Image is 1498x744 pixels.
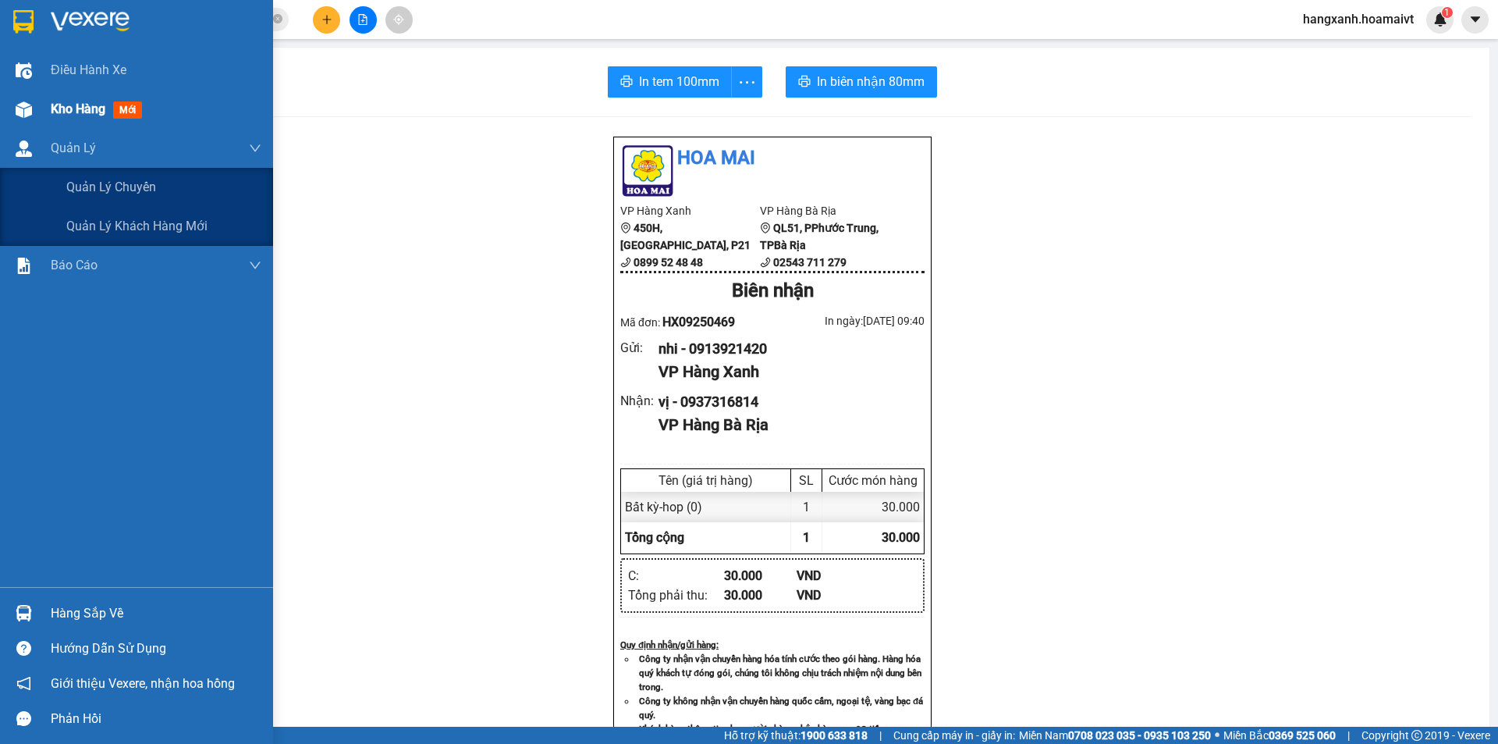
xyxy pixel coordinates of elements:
button: file-add [350,6,377,34]
img: warehouse-icon [16,141,32,157]
span: phone [620,257,631,268]
b: QL51, PPhước Trung, TPBà Rịa [760,222,879,251]
div: vị - 0937316814 [658,391,912,413]
strong: 0369 525 060 [1269,729,1336,742]
span: Tổng cộng [625,530,684,545]
div: Biên nhận [620,276,925,306]
span: copyright [1411,730,1422,741]
div: Gửi : [620,338,658,358]
span: down [249,259,261,272]
div: C : [628,566,724,586]
span: In tem 100mm [639,72,719,91]
div: Nhận : [620,391,658,411]
div: Quy định nhận/gửi hàng : [620,638,925,652]
img: warehouse-icon [16,605,32,621]
span: message [16,711,31,726]
span: more [732,73,761,92]
img: logo.jpg [620,144,675,198]
span: file-add [357,14,368,25]
div: Mã đơn: [620,312,772,332]
div: 30.000 [822,492,924,522]
span: | [879,727,882,744]
div: Hàng sắp về [51,602,261,625]
strong: Công ty nhận vận chuyển hàng hóa tính cước theo gói hàng. Hàng hóa quý khách tự đóng gói, chúng t... [639,653,921,692]
span: Kho hàng [51,101,105,116]
span: 1 [1444,7,1450,18]
strong: 0708 023 035 - 0935 103 250 [1068,729,1211,742]
span: Bất kỳ - hop (0) [625,500,702,514]
span: printer [798,75,811,90]
b: 02543 711 279 [773,256,847,269]
span: printer [620,75,633,90]
div: Cước món hàng [826,473,920,488]
button: plus [313,6,340,34]
span: close-circle [273,12,282,27]
button: more [731,66,762,98]
span: 1 [803,530,810,545]
sup: 1 [1442,7,1453,18]
span: Hỗ trợ kỹ thuật: [724,727,868,744]
span: Quản lý khách hàng mới [66,216,208,236]
span: Giới thiệu Vexere, nhận hoa hồng [51,674,235,693]
div: VND [797,586,869,605]
div: 30.000 [724,586,797,605]
span: Điều hành xe [51,60,126,80]
span: question-circle [16,641,31,656]
span: HX09250469 [662,315,735,329]
span: Quản lý chuyến [66,177,156,197]
button: caret-down [1461,6,1489,34]
span: In biên nhận 80mm [817,72,925,91]
li: VP Hàng Bà Rịa [760,202,900,219]
div: SL [795,473,818,488]
span: plus [321,14,332,25]
span: environment [760,222,771,233]
span: Báo cáo [51,255,98,275]
div: Tên (giá trị hàng) [625,473,786,488]
button: aim [385,6,413,34]
strong: Công ty không nhận vận chuyển hàng quốc cấm, ngoại tệ, vàng bạc đá quý. [639,696,923,721]
span: ⚪️ [1215,732,1219,739]
span: phone [760,257,771,268]
div: nhi - 0913921420 [658,338,912,360]
div: VND [797,566,869,586]
span: Miền Bắc [1223,727,1336,744]
div: VP Hàng Xanh [658,360,912,384]
b: 0899 52 48 48 [634,256,703,269]
div: 1 [791,492,822,522]
div: In ngày: [DATE] 09:40 [772,312,925,329]
span: Miền Nam [1019,727,1211,744]
img: logo-vxr [13,10,34,34]
span: environment [620,222,631,233]
div: Hướng dẫn sử dụng [51,637,261,660]
span: Cung cấp máy in - giấy in: [893,727,1015,744]
img: solution-icon [16,258,32,274]
div: Tổng phải thu : [628,586,724,605]
span: aim [393,14,404,25]
strong: Khách hàng thông tin cho người nhà ra nhận hàng sau 03 tiếng. [639,724,892,735]
span: Quản Lý [51,138,96,158]
span: mới [113,101,142,119]
div: Phản hồi [51,707,261,731]
img: warehouse-icon [16,101,32,118]
img: warehouse-icon [16,62,32,79]
div: 30.000 [724,566,797,586]
strong: 1900 633 818 [800,729,868,742]
button: printerIn biên nhận 80mm [786,66,937,98]
span: notification [16,676,31,691]
span: down [249,142,261,155]
span: | [1347,727,1350,744]
img: icon-new-feature [1433,12,1447,27]
li: VP Hàng Xanh [620,202,760,219]
button: printerIn tem 100mm [608,66,732,98]
div: VP Hàng Bà Rịa [658,413,912,437]
span: 30.000 [882,530,920,545]
span: hangxanh.hoamaivt [1290,9,1426,29]
span: caret-down [1468,12,1482,27]
li: Hoa Mai [620,144,925,173]
span: close-circle [273,14,282,23]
